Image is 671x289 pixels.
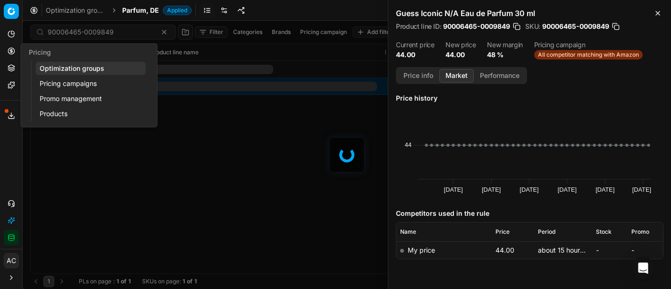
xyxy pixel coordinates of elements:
[538,246,597,254] span: about 15 hours ago
[36,107,146,120] a: Products
[396,23,441,30] span: Product line ID :
[396,42,434,48] dt: Current price
[444,186,463,193] text: [DATE]
[596,186,614,193] text: [DATE]
[122,6,159,15] span: Parfum, DE
[487,50,523,59] dd: 48 %
[495,228,510,236] span: Price
[558,186,577,193] text: [DATE]
[592,241,628,259] td: -
[122,6,192,15] span: Parfum, DEApplied
[445,50,476,59] dd: 44.00
[36,92,146,105] a: Promo management
[443,22,510,31] span: 90006465-0009849
[396,93,663,103] h5: Price history
[46,6,106,15] a: Optimization groups
[405,141,411,148] text: 44
[408,246,435,254] span: My price
[631,228,649,236] span: Promo
[542,22,609,31] span: 90006465-0009849
[538,228,555,236] span: Period
[439,69,474,83] button: Market
[4,254,18,268] span: AC
[628,241,663,259] td: -
[534,42,643,48] dt: Pricing campaign
[29,48,51,56] span: Pricing
[474,69,526,83] button: Performance
[396,209,663,218] h5: Competitors used in the rule
[632,186,651,193] text: [DATE]
[36,77,146,90] a: Pricing campaigns
[534,50,643,59] span: All competitor matching with Amazon
[445,42,476,48] dt: New price
[487,42,523,48] dt: New margin
[4,253,19,268] button: AC
[525,23,540,30] span: SKU :
[397,69,439,83] button: Price info
[596,228,612,236] span: Stock
[396,50,434,59] dd: 44.00
[36,62,146,75] a: Optimization groups
[495,246,514,254] span: 44.00
[520,186,538,193] text: [DATE]
[482,186,501,193] text: [DATE]
[632,257,654,280] div: Open Intercom Messenger
[396,8,663,19] h2: Guess Iconic N/A Eau de Parfum 30 ml
[163,6,192,15] span: Applied
[46,6,192,15] nav: breadcrumb
[400,228,416,236] span: Name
